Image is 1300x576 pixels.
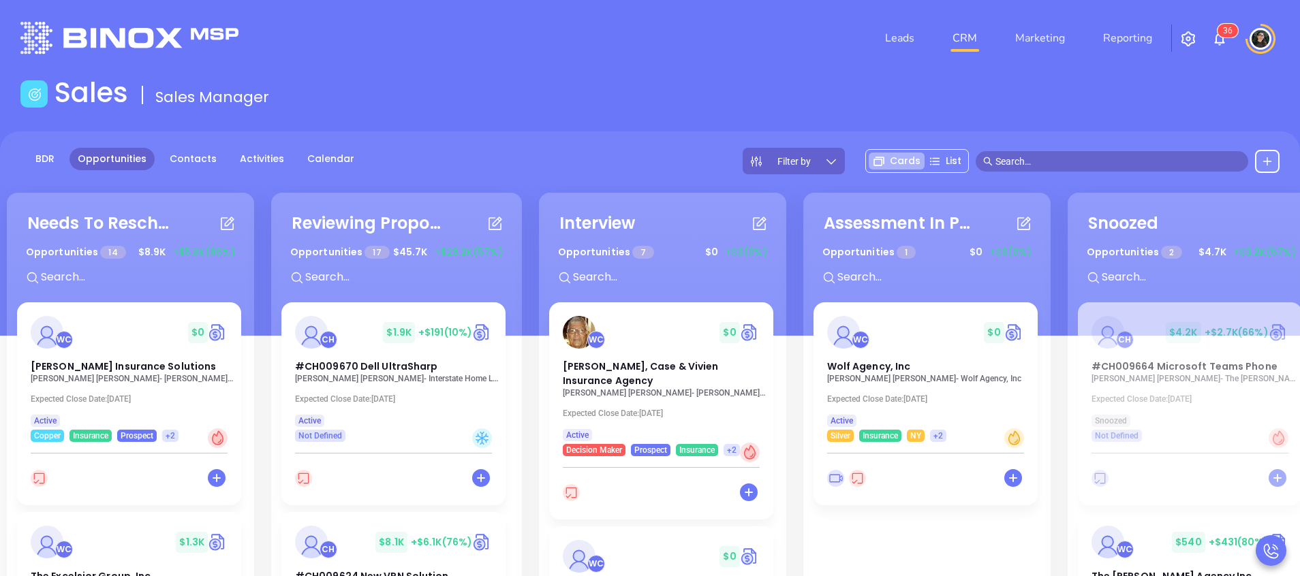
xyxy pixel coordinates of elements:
span: $ 0 [984,322,1004,343]
span: Cards [890,154,920,168]
img: Quote [472,532,492,552]
img: Quote [740,546,760,566]
a: profileWalter Contreras$0Circle dollarWolf Agency, Inc[PERSON_NAME] [PERSON_NAME]- Wolf Agency, I... [814,302,1038,442]
a: CRM [947,25,982,52]
span: 3 [1223,26,1228,35]
img: iconSetting [1180,31,1196,47]
span: $ 0 [188,322,208,343]
span: +2 [933,428,943,443]
span: 7 [632,246,654,259]
a: profileWalter Contreras$0Circle dollar[PERSON_NAME] Insurance Solutions[PERSON_NAME] [PERSON_NAME... [17,302,241,442]
span: 1 [897,246,916,259]
div: Warm [1004,428,1024,448]
span: $ 8.1K [375,532,407,553]
img: #CH009624 New VPN Solution [295,526,328,558]
div: Cold [472,428,492,448]
p: Derek Oberman - The Oberman Companies [1092,374,1296,383]
img: iconNotification [1211,31,1228,47]
span: 6 [1228,26,1233,35]
a: Marketing [1010,25,1070,52]
div: Walter Contreras [55,331,73,349]
a: BDR [27,148,63,170]
p: Expected Close Date: [DATE] [827,394,1032,404]
a: Quote [472,322,492,342]
img: Quote [208,322,228,342]
a: Calendar [299,148,362,170]
span: Filter by [777,157,811,166]
span: Active [831,413,853,428]
p: Alex Niven - Interstate Home Loan Center, Inc. [295,374,499,383]
p: Opportunities [1087,240,1183,265]
div: profileWalter Contreras$0Circle dollarWolf Agency, Inc[PERSON_NAME] [PERSON_NAME]- Wolf Agency, I... [814,302,1040,512]
span: $ 4.7K [1195,242,1230,263]
span: $ 1.9K [383,322,415,343]
div: Needs To Reschedule [27,211,177,236]
span: +$191 (10%) [418,325,472,339]
span: Insurance [73,428,108,443]
div: Interview [559,211,636,236]
input: Search... [304,268,508,286]
p: Opportunities [558,240,655,265]
p: Opportunities [822,240,916,265]
span: Prospect [121,428,153,443]
img: Wolf Agency, Inc [827,316,860,349]
span: 14 [100,246,125,259]
a: profileCarla Humber$1.9K+$191(10%)Circle dollar#CH009670 Dell UltraSharp[PERSON_NAME] [PERSON_NAM... [281,302,506,442]
span: Sales Manager [155,86,269,108]
img: user [1250,28,1271,50]
a: Reporting [1098,25,1158,52]
span: Copper [34,428,61,443]
img: The Excelsior Group, Inc. [31,526,63,558]
span: $ 4.2K [1166,322,1201,343]
span: +$431 (80%) [1209,535,1269,549]
input: Search… [995,154,1241,169]
span: +$26.2K (57%) [434,245,503,259]
span: 2 [1161,246,1182,259]
div: Carla Humber [320,541,337,558]
img: Quote [208,532,228,552]
span: Snoozed [1095,413,1127,428]
span: +2 [166,428,175,443]
input: Search... [572,268,776,286]
div: profileCarla Humber$1.9K+$191(10%)Circle dollar#CH009670 Dell UltraSharp[PERSON_NAME] [PERSON_NAM... [281,302,512,512]
span: Davenport Insurance Solutions [31,359,216,373]
img: Lowry-Dunham, Case & Vivien Insurance Agency [563,316,595,349]
a: Activities [232,148,292,170]
span: $ 0 [719,322,739,343]
span: $ 0 [719,546,739,567]
p: Connie Caputo - Wolf Agency, Inc [827,374,1032,383]
div: Walter Contreras [587,555,605,573]
p: Expected Close Date: [DATE] [563,409,767,418]
span: Active [298,413,321,428]
div: Assessment In ProgressOpportunities 1$0+$0(0%) [814,203,1040,302]
span: +$2.7K (66%) [1205,325,1269,339]
span: NY [910,428,921,443]
span: +$0 (0%) [989,245,1032,259]
span: $ 0 [966,242,986,263]
span: $ 1.3K [176,532,208,553]
div: profileWalter Contreras$0Circle dollar[PERSON_NAME] Insurance Solutions[PERSON_NAME] [PERSON_NAME... [17,302,244,512]
img: The Willis E. Kilborne Agency Inc. [1092,526,1124,558]
span: +$0 (0%) [725,245,767,259]
p: Philip Davenport - Davenport Insurance Solutions [31,374,235,383]
div: InterviewOpportunities 7$0+$0(0%) [549,203,776,302]
span: #CH009670 Dell UltraSharp [295,359,438,373]
span: Prospect [634,443,667,458]
span: +$6.1K (76%) [411,535,472,549]
span: List [946,154,961,168]
a: Quote [1269,532,1288,552]
div: Hot [1269,428,1288,448]
span: Active [34,413,57,428]
p: Jim Bacino - Lowry-Dunham, Case & Vivien Insurance Agency [563,388,767,398]
div: profileWalter Contreras$0Circle dollar[PERSON_NAME], Case & Vivien Insurance Agency[PERSON_NAME] ... [549,302,776,526]
img: #CH009664 Microsoft Teams Phone [1092,316,1124,349]
a: Opportunities [69,148,155,170]
div: Walter Contreras [587,331,605,349]
div: Assessment In Progress [824,211,974,236]
div: Needs To RescheduleOpportunities 14$8.9K+$5.8K(66%) [17,203,244,302]
input: Search... [40,268,244,286]
div: Carla Humber [320,331,337,349]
